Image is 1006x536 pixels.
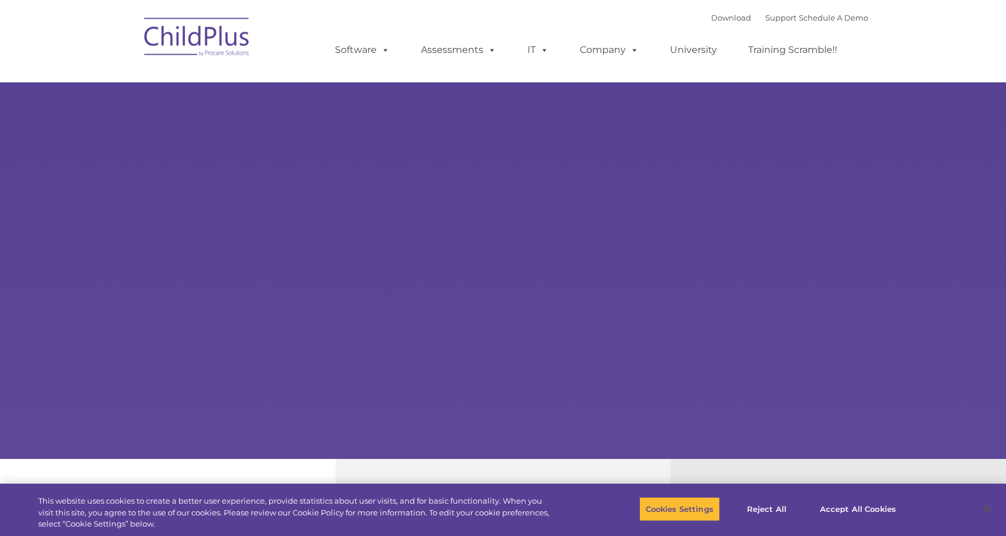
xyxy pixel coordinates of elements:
a: Training Scramble!! [736,38,849,62]
button: Reject All [730,497,804,521]
button: Cookies Settings [639,497,720,521]
button: Accept All Cookies [814,497,902,521]
a: University [658,38,729,62]
a: IT [516,38,560,62]
button: Close [974,496,1000,522]
font: | [711,13,868,22]
a: Download [711,13,751,22]
div: This website uses cookies to create a better user experience, provide statistics about user visit... [38,495,553,530]
a: Company [568,38,650,62]
a: Software [323,38,401,62]
img: ChildPlus by Procare Solutions [138,9,256,68]
a: Assessments [409,38,508,62]
a: Support [765,13,796,22]
a: Schedule A Demo [799,13,868,22]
